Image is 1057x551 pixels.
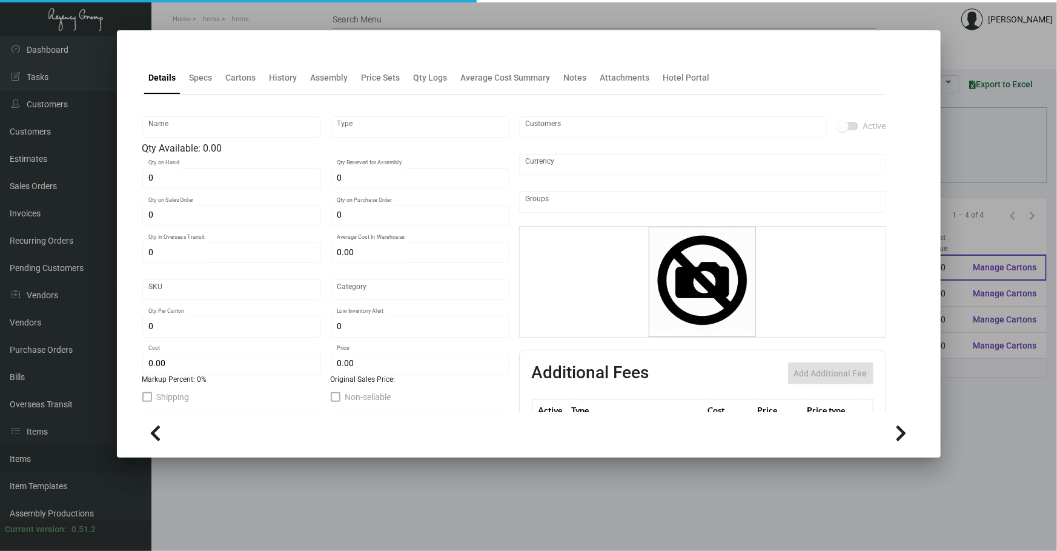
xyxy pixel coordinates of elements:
div: Assembly [311,72,348,84]
th: Type [569,399,704,421]
div: Specs [190,72,213,84]
input: Add new.. [525,197,880,207]
input: Add new.. [525,122,820,132]
div: Cartons [226,72,256,84]
span: Add Additional Fee [794,369,867,378]
th: Price [754,399,804,421]
div: Notes [564,72,587,84]
th: Active [532,399,569,421]
span: Active [863,119,886,133]
div: Current version: [5,523,67,536]
div: Attachments [600,72,650,84]
div: Price Sets [362,72,400,84]
th: Cost [704,399,754,421]
div: History [270,72,297,84]
div: Hotel Portal [663,72,710,84]
div: Average Cost Summary [461,72,551,84]
span: Non-sellable [345,390,391,404]
div: Details [149,72,176,84]
button: Add Additional Fee [788,362,873,384]
div: Qty Logs [414,72,448,84]
div: Qty Available: 0.00 [142,141,509,156]
h2: Additional Fees [532,362,649,384]
div: 0.51.2 [71,523,96,536]
span: Shipping [157,390,190,404]
th: Price type [804,399,858,421]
